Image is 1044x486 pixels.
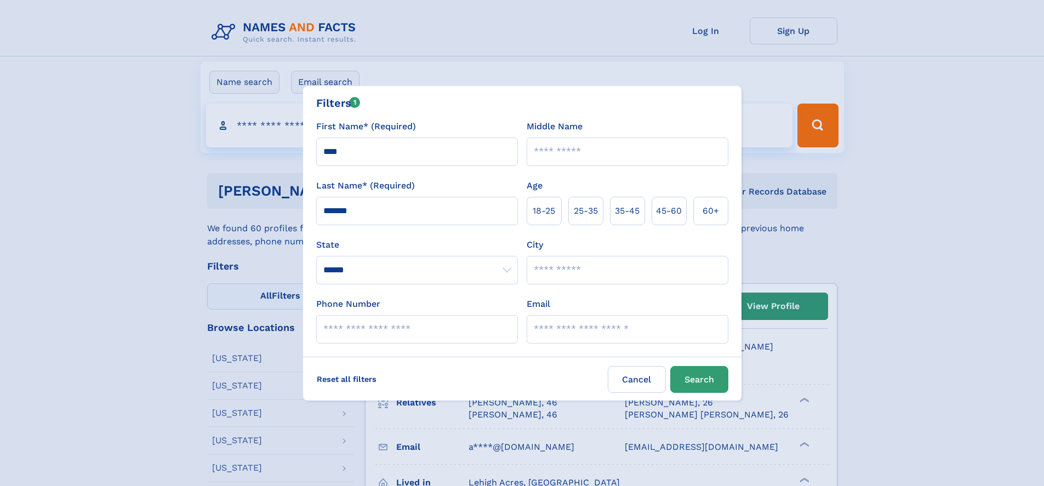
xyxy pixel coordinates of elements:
div: Filters [316,95,361,111]
label: First Name* (Required) [316,120,416,133]
label: Middle Name [527,120,583,133]
label: Last Name* (Required) [316,179,415,192]
label: Reset all filters [310,366,384,392]
label: Email [527,298,550,311]
label: Age [527,179,543,192]
label: City [527,238,543,251]
span: 18‑25 [533,204,555,218]
span: 45‑60 [656,204,682,218]
label: Phone Number [316,298,380,311]
span: 35‑45 [615,204,640,218]
span: 60+ [703,204,719,218]
button: Search [670,366,728,393]
label: State [316,238,518,251]
label: Cancel [608,366,666,393]
span: 25‑35 [574,204,598,218]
